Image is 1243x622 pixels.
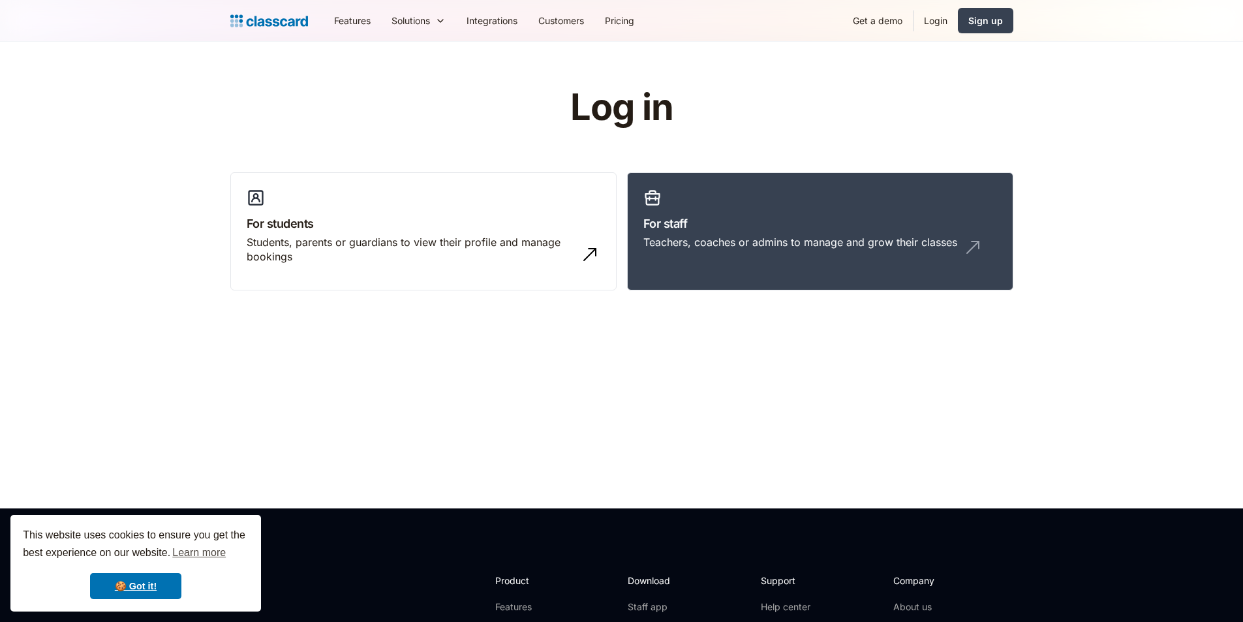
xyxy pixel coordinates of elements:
[247,215,600,232] h3: For students
[628,600,681,614] a: Staff app
[842,6,913,35] a: Get a demo
[913,6,958,35] a: Login
[247,235,574,264] div: Students, parents or guardians to view their profile and manage bookings
[761,574,814,587] h2: Support
[594,6,645,35] a: Pricing
[528,6,594,35] a: Customers
[495,600,565,614] a: Features
[761,600,814,614] a: Help center
[230,172,617,291] a: For studentsStudents, parents or guardians to view their profile and manage bookings
[170,543,228,563] a: learn more about cookies
[958,8,1013,33] a: Sign up
[893,574,980,587] h2: Company
[23,527,249,563] span: This website uses cookies to ensure you get the best experience on our website.
[230,12,308,30] a: Logo
[456,6,528,35] a: Integrations
[324,6,381,35] a: Features
[391,14,430,27] div: Solutions
[10,515,261,612] div: cookieconsent
[90,573,181,599] a: dismiss cookie message
[643,215,997,232] h3: For staff
[628,574,681,587] h2: Download
[414,87,829,128] h1: Log in
[968,14,1003,27] div: Sign up
[495,574,565,587] h2: Product
[381,6,456,35] div: Solutions
[643,235,957,249] div: Teachers, coaches or admins to manage and grow their classes
[893,600,980,614] a: About us
[627,172,1013,291] a: For staffTeachers, coaches or admins to manage and grow their classes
